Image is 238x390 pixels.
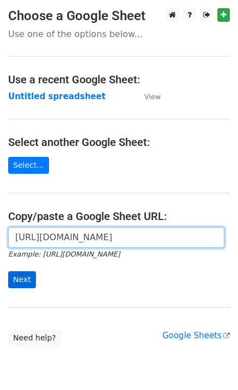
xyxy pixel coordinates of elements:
small: View [144,93,161,101]
a: Untitled spreadsheet [8,92,106,101]
input: Paste your Google Sheet URL here [8,227,224,248]
p: Use one of the options below... [8,28,230,40]
a: View [133,92,161,101]
h4: Use a recent Google Sheet: [8,73,230,86]
a: Select... [8,157,49,174]
input: Next [8,271,36,288]
iframe: Chat Widget [184,338,238,390]
h4: Copy/paste a Google Sheet URL: [8,210,230,223]
h4: Select another Google Sheet: [8,136,230,149]
h3: Choose a Google Sheet [8,8,230,24]
small: Example: [URL][DOMAIN_NAME] [8,250,120,258]
a: Need help? [8,330,61,346]
a: Google Sheets [162,331,230,340]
